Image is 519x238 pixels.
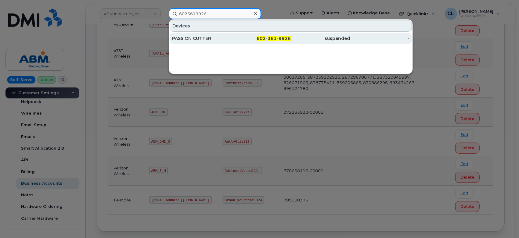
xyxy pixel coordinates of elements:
[170,33,412,44] a: PASSION CUTTER602-361-9926suspended-
[268,36,277,41] span: 361
[172,35,232,41] div: PASSION CUTTER
[279,36,291,41] span: 9926
[257,36,266,41] span: 602
[232,35,291,41] div: - -
[291,35,350,41] div: suspended
[350,35,410,41] div: -
[169,8,261,19] input: Find something...
[170,20,412,32] div: Devices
